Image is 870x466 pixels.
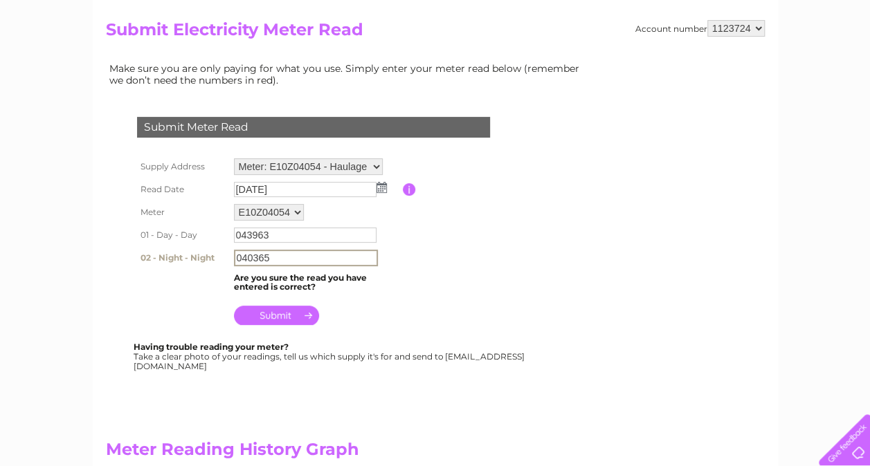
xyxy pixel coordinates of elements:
img: logo.png [30,36,101,78]
th: Supply Address [134,155,230,178]
th: 01 - Day - Day [134,224,230,246]
td: Are you sure the read you have entered is correct? [230,270,403,296]
th: Read Date [134,178,230,201]
div: Submit Meter Read [137,117,490,138]
div: Take a clear photo of your readings, tell us which supply it's for and send to [EMAIL_ADDRESS][DO... [134,342,527,371]
input: Submit [234,306,319,325]
a: Log out [824,59,857,69]
th: Meter [134,201,230,224]
a: Contact [778,59,812,69]
a: Energy [661,59,691,69]
div: Clear Business is a trading name of Verastar Limited (registered in [GEOGRAPHIC_DATA] No. 3667643... [109,8,763,67]
b: Having trouble reading your meter? [134,342,289,352]
img: ... [377,182,387,193]
td: Make sure you are only paying for what you use. Simply enter your meter read below (remember we d... [106,59,590,88]
th: 02 - Night - Night [134,246,230,270]
a: 0333 014 3131 [609,7,705,24]
a: Blog [750,59,770,69]
div: Account number [635,20,765,37]
a: Telecoms [700,59,741,69]
h2: Meter Reading History Graph [106,440,590,466]
input: Information [403,183,416,196]
h2: Submit Electricity Meter Read [106,20,765,46]
a: Water [626,59,653,69]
